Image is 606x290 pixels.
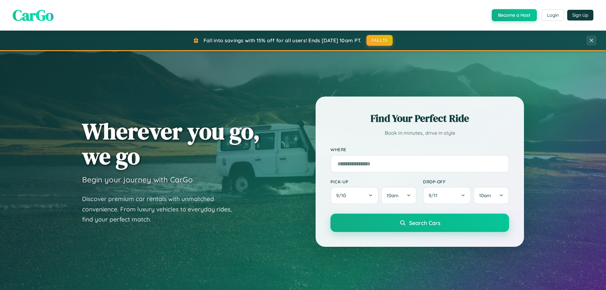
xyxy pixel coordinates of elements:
[82,194,240,225] p: Discover premium car rentals with unmatched convenience. From luxury vehicles to everyday rides, ...
[429,192,441,198] span: 9 / 11
[330,187,378,204] button: 9/10
[567,10,593,21] button: Sign Up
[542,9,564,21] button: Login
[330,128,509,138] p: Book in minutes, drive in style
[204,37,362,44] span: Fall into savings with 15% off for all users! Ends [DATE] 10am PT.
[13,5,54,26] span: CarGo
[409,219,440,226] span: Search Cars
[387,192,399,198] span: 10am
[381,187,417,204] button: 10am
[423,179,509,184] label: Drop-off
[492,9,537,21] button: Become a Host
[473,187,509,204] button: 10am
[366,35,393,46] button: FALL15
[330,179,417,184] label: Pick-up
[330,214,509,232] button: Search Cars
[330,147,509,152] label: Where
[423,187,471,204] button: 9/11
[330,111,509,125] h2: Find Your Perfect Ride
[479,192,491,198] span: 10am
[336,192,349,198] span: 9 / 10
[82,119,260,169] h1: Wherever you go, we go
[82,175,193,184] h3: Begin your journey with CarGo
